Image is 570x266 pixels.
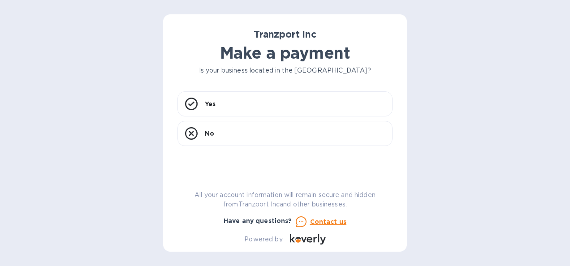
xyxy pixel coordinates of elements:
[177,190,393,209] p: All your account information will remain secure and hidden from Tranzport Inc and other businesses.
[254,29,316,40] b: Tranzport Inc
[205,99,216,108] p: Yes
[310,218,347,225] u: Contact us
[177,43,393,62] h1: Make a payment
[224,217,292,224] b: Have any questions?
[244,235,282,244] p: Powered by
[205,129,214,138] p: No
[177,66,393,75] p: Is your business located in the [GEOGRAPHIC_DATA]?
